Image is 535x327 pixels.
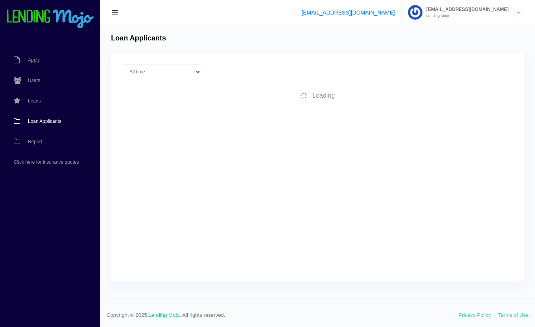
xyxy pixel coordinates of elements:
[28,58,40,62] span: Apply
[408,5,422,20] img: Profile image
[312,92,335,99] span: Loading
[149,312,180,318] a: Lending Mojo
[28,119,61,124] span: Loan Applicants
[6,9,94,29] img: logo-small.png
[498,312,529,318] a: Terms of Use
[28,99,41,103] span: Leads
[28,78,40,83] span: Users
[107,311,459,319] span: Copyright © 2025. . All rights reserved.
[14,160,79,164] span: Click here for insurance quotes
[28,139,42,144] span: Report
[422,14,509,18] small: Lending Mojo
[459,312,491,318] a: Privacy Policy
[422,7,509,12] span: [EMAIL_ADDRESS][DOMAIN_NAME]
[111,34,166,43] h4: Loan Applicants
[301,9,395,16] a: [EMAIL_ADDRESS][DOMAIN_NAME]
